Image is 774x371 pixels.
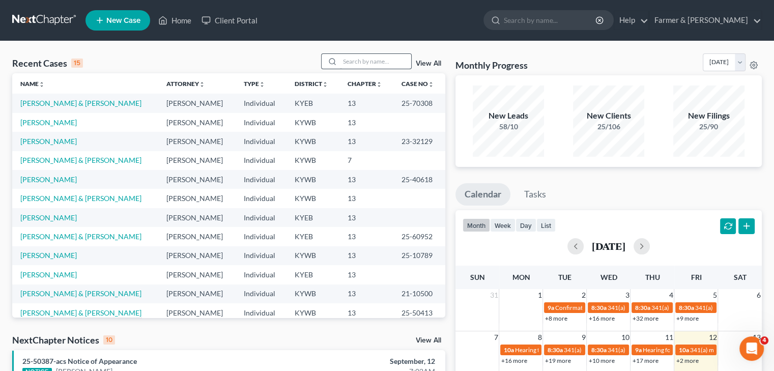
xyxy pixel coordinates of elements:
[620,331,630,344] span: 10
[244,80,265,88] a: Typeunfold_more
[393,94,445,112] td: 25-70308
[286,170,339,189] td: KYWB
[588,315,614,322] a: +16 more
[20,194,141,203] a: [PERSON_NAME] & [PERSON_NAME]
[651,304,749,311] span: 341(a) meeting for [PERSON_NAME]
[158,170,236,189] td: [PERSON_NAME]
[20,175,77,184] a: [PERSON_NAME]
[20,137,77,146] a: [PERSON_NAME]
[259,81,265,88] i: unfold_more
[286,208,339,227] td: KYEB
[676,315,698,322] a: +9 more
[166,80,205,88] a: Attorneyunfold_more
[607,304,705,311] span: 341(a) meeting for [PERSON_NAME]
[158,303,236,322] td: [PERSON_NAME]
[286,303,339,322] td: KYWB
[236,246,286,265] td: Individual
[158,151,236,170] td: [PERSON_NAME]
[733,273,746,281] span: Sat
[236,113,286,132] td: Individual
[635,346,641,354] span: 9a
[20,308,141,317] a: [PERSON_NAME] & [PERSON_NAME]
[645,273,660,281] span: Thu
[199,81,205,88] i: unfold_more
[752,331,762,344] span: 13
[756,289,762,301] span: 6
[71,59,83,68] div: 15
[632,315,658,322] a: +32 more
[286,151,339,170] td: KYWB
[428,81,434,88] i: unfold_more
[416,337,441,344] a: View All
[512,273,530,281] span: Mon
[536,289,542,301] span: 1
[12,334,115,346] div: NextChapter Notices
[39,81,45,88] i: unfold_more
[196,11,263,30] a: Client Portal
[393,170,445,189] td: 25-40618
[591,304,606,311] span: 8:30a
[236,170,286,189] td: Individual
[393,303,445,322] td: 25-50413
[673,110,744,122] div: New Filings
[286,265,339,284] td: KYEB
[455,59,528,71] h3: Monthly Progress
[555,304,670,311] span: Confirmation hearing for [PERSON_NAME]
[236,151,286,170] td: Individual
[158,284,236,303] td: [PERSON_NAME]
[580,289,586,301] span: 2
[649,11,761,30] a: Farmer & [PERSON_NAME]
[339,265,393,284] td: 13
[286,113,339,132] td: KYWB
[739,336,764,361] iframe: Intercom live chat
[676,357,698,364] a: +2 more
[286,132,339,151] td: KYWB
[236,284,286,303] td: Individual
[236,94,286,112] td: Individual
[286,227,339,246] td: KYEB
[20,289,141,298] a: [PERSON_NAME] & [PERSON_NAME]
[416,60,441,67] a: View All
[339,303,393,322] td: 13
[286,246,339,265] td: KYWB
[376,81,382,88] i: unfold_more
[493,331,499,344] span: 7
[20,156,141,164] a: [PERSON_NAME] & [PERSON_NAME]
[515,183,555,206] a: Tasks
[20,270,77,279] a: [PERSON_NAME]
[20,80,45,88] a: Nameunfold_more
[536,218,556,232] button: list
[600,273,617,281] span: Wed
[236,132,286,151] td: Individual
[402,80,434,88] a: Case Nounfold_more
[158,189,236,208] td: [PERSON_NAME]
[501,357,527,364] a: +16 more
[393,284,445,303] td: 21-10500
[503,346,513,354] span: 10a
[158,132,236,151] td: [PERSON_NAME]
[103,335,115,345] div: 10
[678,304,694,311] span: 8:30a
[490,218,515,232] button: week
[624,289,630,301] span: 3
[614,11,648,30] a: Help
[588,357,614,364] a: +10 more
[304,356,435,366] div: September, 12
[295,80,328,88] a: Districtunfold_more
[286,284,339,303] td: KYWB
[348,80,382,88] a: Chapterunfold_more
[236,208,286,227] td: Individual
[20,213,77,222] a: [PERSON_NAME]
[339,284,393,303] td: 13
[573,122,644,132] div: 25/106
[558,273,571,281] span: Tue
[20,118,77,127] a: [PERSON_NAME]
[393,246,445,265] td: 25-10789
[514,346,648,354] span: Hearing for [PERSON_NAME] & [PERSON_NAME]
[515,218,536,232] button: day
[339,189,393,208] td: 13
[760,336,768,345] span: 4
[536,331,542,344] span: 8
[691,273,701,281] span: Fri
[339,208,393,227] td: 13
